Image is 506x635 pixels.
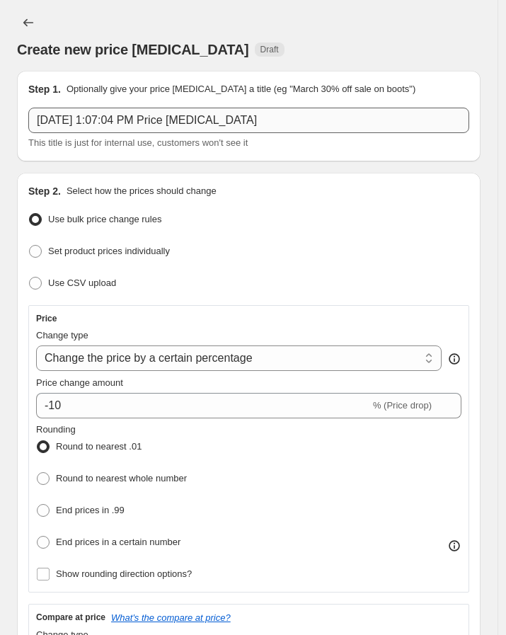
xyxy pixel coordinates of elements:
span: Draft [260,44,279,55]
span: Create new price [MEDICAL_DATA] [17,42,249,57]
span: Show rounding direction options? [56,568,192,579]
h2: Step 2. [28,184,61,198]
span: Use bulk price change rules [48,214,161,224]
span: Use CSV upload [48,278,116,288]
span: Change type [36,330,88,341]
p: Select how the prices should change [67,184,217,198]
span: Rounding [36,424,76,435]
span: Round to nearest .01 [56,441,142,452]
span: Round to nearest whole number [56,473,187,484]
input: 30% off holiday sale [28,108,469,133]
span: Price change amount [36,377,123,388]
h3: Price [36,313,57,324]
input: -15 [36,393,370,418]
span: This title is just for internal use, customers won't see it [28,137,248,148]
button: What's the compare at price? [111,612,231,623]
p: Optionally give your price [MEDICAL_DATA] a title (eg "March 30% off sale on boots") [67,82,415,96]
span: Set product prices individually [48,246,170,256]
h3: Compare at price [36,612,105,623]
span: End prices in .99 [56,505,125,515]
div: help [447,352,461,366]
button: Price change jobs [17,11,40,34]
span: End prices in a certain number [56,537,180,547]
h2: Step 1. [28,82,61,96]
span: % (Price drop) [373,400,432,411]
